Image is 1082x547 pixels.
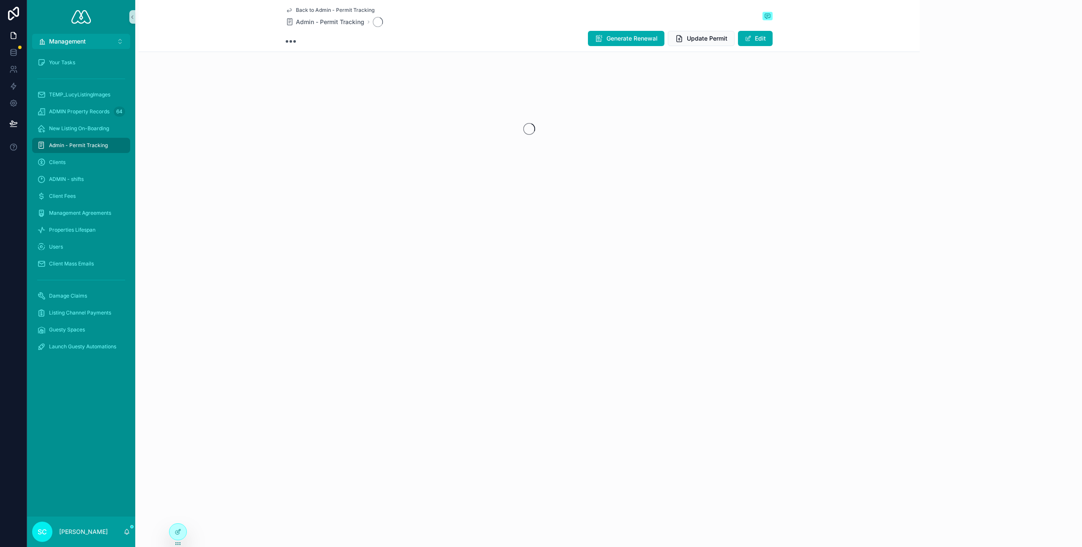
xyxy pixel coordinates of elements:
span: Client Mass Emails [49,260,94,267]
span: Generate Renewal [607,34,658,43]
button: Edit [738,31,773,46]
span: Guesty Spaces [49,326,85,333]
span: SC [38,527,47,537]
span: New Listing On-Boarding [49,125,109,132]
a: ADMIN - shifts [32,172,130,187]
span: Management [49,37,86,46]
span: Client Fees [49,193,76,200]
button: Select Button [32,34,130,49]
a: Damage Claims [32,288,130,304]
span: TEMP_LucyListingImages [49,91,110,98]
span: Admin - Permit Tracking [49,142,108,149]
a: Admin - Permit Tracking [32,138,130,153]
span: Properties Lifespan [49,227,96,233]
span: ADMIN Property Records [49,108,109,115]
a: Admin - Permit Tracking [286,18,364,26]
a: Client Fees [32,189,130,204]
span: Users [49,243,63,250]
a: Your Tasks [32,55,130,70]
span: ADMIN - shifts [49,176,84,183]
a: Launch Guesty Automations [32,339,130,354]
a: TEMP_LucyListingImages [32,87,130,102]
a: Back to Admin - Permit Tracking [286,7,374,14]
span: Listing Channel Payments [49,309,111,316]
span: Back to Admin - Permit Tracking [296,7,374,14]
span: Admin - Permit Tracking [296,18,364,26]
a: Client Mass Emails [32,256,130,271]
button: Update Permit [668,31,735,46]
p: [PERSON_NAME] [59,528,108,536]
a: Users [32,239,130,254]
a: New Listing On-Boarding [32,121,130,136]
span: Update Permit [687,34,727,43]
span: Launch Guesty Automations [49,343,116,350]
a: ADMIN Property Records64 [32,104,130,119]
span: Damage Claims [49,293,87,299]
a: Management Agreements [32,205,130,221]
a: Listing Channel Payments [32,305,130,320]
button: Generate Renewal [588,31,664,46]
img: App logo [71,10,91,24]
div: 64 [114,107,125,117]
a: Guesty Spaces [32,322,130,337]
a: Clients [32,155,130,170]
a: Properties Lifespan [32,222,130,238]
div: scrollable content [27,49,135,365]
span: Clients [49,159,66,166]
span: Management Agreements [49,210,111,216]
span: Your Tasks [49,59,75,66]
